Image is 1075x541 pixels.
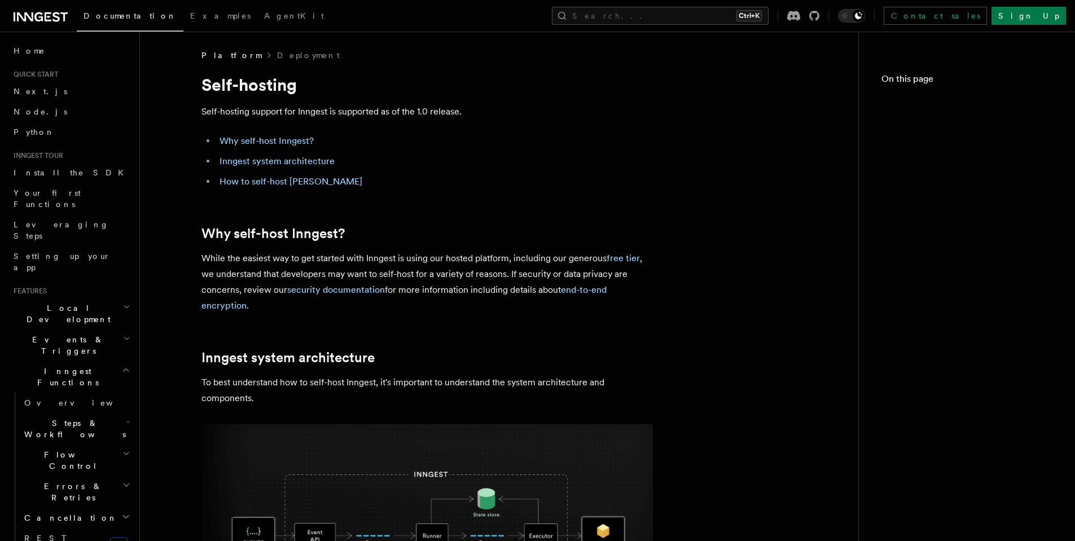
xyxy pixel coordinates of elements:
[257,3,331,30] a: AgentKit
[201,50,261,61] span: Platform
[20,413,133,445] button: Steps & Workflows
[9,70,58,79] span: Quick start
[9,214,133,246] a: Leveraging Steps
[9,162,133,183] a: Install the SDK
[9,329,133,361] button: Events & Triggers
[881,72,1052,90] h4: On this page
[201,250,653,314] p: While the easiest way to get started with Inngest is using our hosted platform, including our gen...
[9,81,133,102] a: Next.js
[884,7,987,25] a: Contact sales
[736,10,762,21] kbd: Ctrl+K
[77,3,183,32] a: Documentation
[9,246,133,278] a: Setting up your app
[9,41,133,61] a: Home
[838,9,865,23] button: Toggle dark mode
[9,298,133,329] button: Local Development
[607,253,640,263] a: free tier
[201,74,653,95] h1: Self-hosting
[14,188,81,209] span: Your first Functions
[84,11,177,20] span: Documentation
[9,302,123,325] span: Local Development
[552,7,769,25] button: Search...Ctrl+K
[277,50,340,61] a: Deployment
[14,220,109,240] span: Leveraging Steps
[220,176,362,187] a: How to self-host [PERSON_NAME]
[14,168,130,177] span: Install the SDK
[220,156,335,166] a: Inngest system architecture
[220,135,314,146] a: Why self-host Inngest?
[9,334,123,357] span: Events & Triggers
[20,449,122,472] span: Flow Control
[201,350,375,366] a: Inngest system architecture
[14,127,55,137] span: Python
[14,87,67,96] span: Next.js
[14,45,45,56] span: Home
[190,11,251,20] span: Examples
[9,361,133,393] button: Inngest Functions
[20,445,133,476] button: Flow Control
[20,476,133,508] button: Errors & Retries
[201,104,653,120] p: Self-hosting support for Inngest is supported as of the 1.0 release.
[20,417,126,440] span: Steps & Workflows
[9,183,133,214] a: Your first Functions
[9,287,47,296] span: Features
[20,481,122,503] span: Errors & Retries
[264,11,324,20] span: AgentKit
[201,226,345,241] a: Why self-host Inngest?
[20,512,117,524] span: Cancellation
[183,3,257,30] a: Examples
[287,284,385,295] a: security documentation
[9,122,133,142] a: Python
[14,107,67,116] span: Node.js
[9,366,122,388] span: Inngest Functions
[20,393,133,413] a: Overview
[201,375,653,406] p: To best understand how to self-host Inngest, it's important to understand the system architecture...
[24,398,141,407] span: Overview
[14,252,111,272] span: Setting up your app
[9,102,133,122] a: Node.js
[9,151,63,160] span: Inngest tour
[991,7,1066,25] a: Sign Up
[20,508,133,528] button: Cancellation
